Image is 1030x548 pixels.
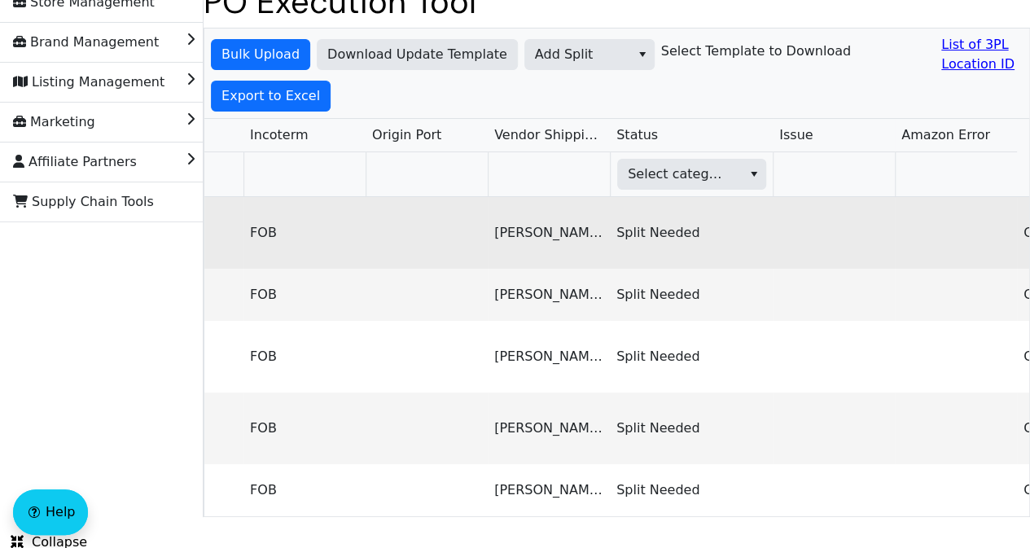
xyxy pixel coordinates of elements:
[779,125,813,145] span: Issue
[221,86,320,106] span: Export to Excel
[535,45,620,64] span: Add Split
[488,321,610,392] td: [PERSON_NAME] Brightenlux Electric Appliance Co.,Ltd [STREET_ADDRESS] County [GEOGRAPHIC_DATA] [G...
[742,160,765,189] button: select
[13,109,95,135] span: Marketing
[372,125,441,145] span: Origin Port
[488,392,610,464] td: [PERSON_NAME] Brightenlux Electric Appliance Co.,Ltd [STREET_ADDRESS] County [GEOGRAPHIC_DATA] [G...
[610,321,773,392] td: Split Needed
[610,152,773,197] th: Filter
[488,197,610,269] td: [PERSON_NAME] Brightenlux Electric Appliance Co.,Ltd [STREET_ADDRESS] County [GEOGRAPHIC_DATA] [G...
[630,40,654,69] button: select
[661,43,851,59] h6: Select Template to Download
[317,39,518,70] button: Download Update Template
[221,45,300,64] span: Bulk Upload
[901,125,990,145] span: Amazon Error
[13,189,154,215] span: Supply Chain Tools
[628,164,729,184] span: Select category
[13,29,159,55] span: Brand Management
[610,269,773,321] td: Split Needed
[610,197,773,269] td: Split Needed
[494,125,603,145] span: Vendor Shipping Address
[243,269,366,321] td: FOB
[243,392,366,464] td: FOB
[488,464,610,516] td: [PERSON_NAME] Brightenlux Electric Appliance Co.,Ltd [STREET_ADDRESS] County [GEOGRAPHIC_DATA] [G...
[610,464,773,516] td: Split Needed
[616,125,658,145] span: Status
[13,69,164,95] span: Listing Management
[243,464,366,516] td: FOB
[13,149,137,175] span: Affiliate Partners
[46,502,75,522] span: Help
[13,489,88,535] button: Help floatingactionbutton
[243,197,366,269] td: FOB
[211,81,331,112] button: Export to Excel
[488,269,610,321] td: [PERSON_NAME] Brightenlux Electric Appliance Co.,Ltd [STREET_ADDRESS] County [GEOGRAPHIC_DATA] [G...
[327,45,507,64] span: Download Update Template
[211,39,310,70] button: Bulk Upload
[941,35,1023,74] a: List of 3PL Location ID
[610,392,773,464] td: Split Needed
[250,125,308,145] span: Incoterm
[243,321,366,392] td: FOB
